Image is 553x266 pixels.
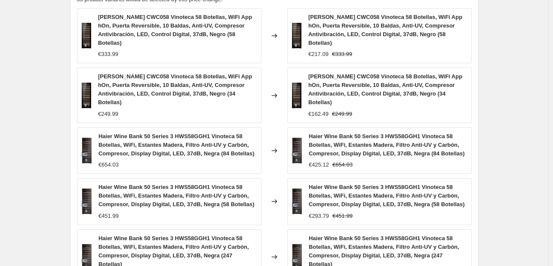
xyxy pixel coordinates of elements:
[292,23,301,49] img: 71Q3DSZ27CL._AC_SL1500_80x.jpg
[309,184,465,207] span: Haier Wine Bank 50 Series 3 HWS58GGH1 Vinoteca 58 Botellas, WiFi, Estantes Madera, Filtro Anti-UV...
[309,161,329,169] div: €425.12
[82,138,92,164] img: 61u3SKEhHPL._AC_SL1500_80x.jpg
[98,14,252,46] span: [PERSON_NAME] CWC058 Vinoteca 58 Botellas, WiFi App hOn, Puerta Reversible, 10 Baldas, Anti-UV, C...
[98,212,119,220] div: €451.99
[309,212,329,220] div: €293.79
[332,50,352,59] strike: €333.99
[98,161,119,169] div: €654.03
[308,73,462,105] span: [PERSON_NAME] CWC058 Vinoteca 58 Botellas, WiFi App hOn, Puerta Reversible, 10 Baldas, Anti-UV, C...
[332,161,353,169] strike: €654.03
[98,184,255,207] span: Haier Wine Bank 50 Series 3 HWS58GGH1 Vinoteca 58 Botellas, WiFi, Estantes Madera, Filtro Anti-UV...
[98,73,252,105] span: [PERSON_NAME] CWC058 Vinoteca 58 Botellas, WiFi App hOn, Puerta Reversible, 10 Baldas, Anti-UV, C...
[82,83,91,108] img: 71Q3DSZ27CL._AC_SL1500_80x.jpg
[308,14,462,46] span: [PERSON_NAME] CWC058 Vinoteca 58 Botellas, WiFi App hOn, Puerta Reversible, 10 Baldas, Anti-UV, C...
[292,83,301,108] img: 71Q3DSZ27CL._AC_SL1500_80x.jpg
[308,50,329,59] div: €217.09
[98,50,118,59] div: €333.99
[309,133,465,157] span: Haier Wine Bank 50 Series 3 HWS58GGH1 Vinoteca 58 Botellas, WiFi, Estantes Madera, Filtro Anti-UV...
[98,133,255,157] span: Haier Wine Bank 50 Series 3 HWS58GGH1 Vinoteca 58 Botellas, WiFi, Estantes Madera, Filtro Anti-UV...
[98,110,118,118] div: €249.99
[82,189,92,214] img: 61u3SKEhHPL._AC_SL1500_80x.jpg
[308,110,329,118] div: €162.49
[332,110,352,118] strike: €249.99
[82,23,91,49] img: 71Q3DSZ27CL._AC_SL1500_80x.jpg
[332,212,353,220] strike: €451.99
[292,138,302,164] img: 61u3SKEhHPL._AC_SL1500_80x.jpg
[292,189,302,214] img: 61u3SKEhHPL._AC_SL1500_80x.jpg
